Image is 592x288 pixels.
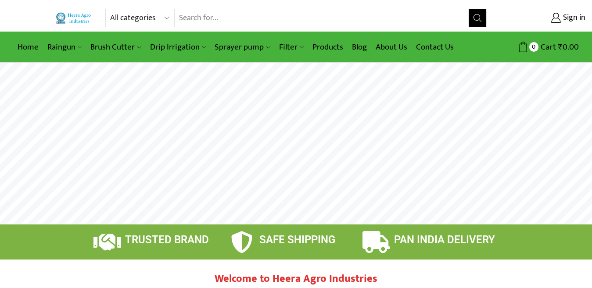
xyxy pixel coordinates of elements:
a: Contact Us [412,37,458,57]
a: Filter [275,37,308,57]
bdi: 0.00 [558,40,579,54]
a: Brush Cutter [86,37,145,57]
a: Blog [348,37,371,57]
h2: Welcome to Heera Agro Industries [165,273,428,285]
a: 0 Cart ₹0.00 [495,39,579,55]
span: ₹ [558,40,563,54]
a: Raingun [43,37,86,57]
button: Search button [469,9,486,27]
span: PAN INDIA DELIVERY [394,234,495,246]
span: TRUSTED BRAND [125,234,209,246]
a: Sprayer pump [210,37,274,57]
span: 0 [529,42,538,51]
a: Home [13,37,43,57]
input: Search for... [175,9,469,27]
a: Products [308,37,348,57]
span: SAFE SHIPPING [259,234,335,246]
a: About Us [371,37,412,57]
a: Drip Irrigation [146,37,210,57]
span: Cart [538,41,556,53]
span: Sign in [561,12,585,24]
a: Sign in [500,10,585,26]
